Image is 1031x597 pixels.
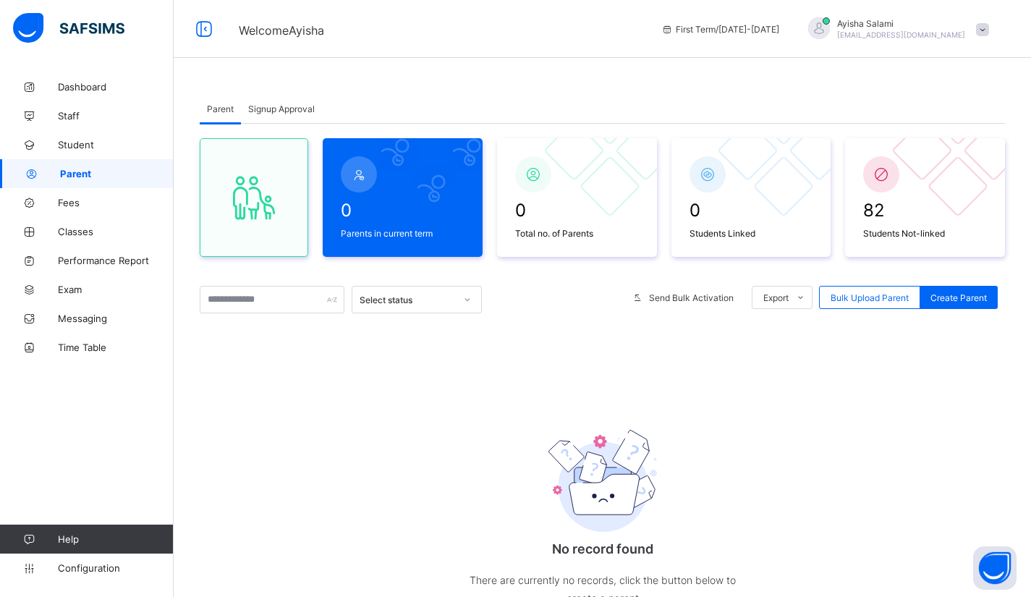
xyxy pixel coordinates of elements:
span: Export [763,292,789,303]
div: Select status [360,295,455,305]
span: Welcome Ayisha [239,23,324,38]
span: Students Not-linked [863,228,987,239]
span: 0 [341,200,464,221]
span: Student [58,139,174,151]
img: safsims [13,13,124,43]
button: Open asap [973,546,1017,590]
span: Performance Report [58,255,174,266]
span: Classes [58,226,174,237]
span: Total no. of Parents [515,228,639,239]
span: Fees [58,197,174,208]
span: Ayisha Salami [837,18,965,29]
span: 0 [690,200,813,221]
span: Parent [60,168,174,179]
span: Staff [58,110,174,122]
span: Create Parent [930,292,987,303]
span: session/term information [661,24,779,35]
img: emptyFolder.c0dd6c77127a4b698b748a2c71dfa8de.svg [548,430,657,532]
span: Dashboard [58,81,174,93]
span: 0 [515,200,639,221]
span: Exam [58,284,174,295]
span: Send Bulk Activation [649,292,734,303]
span: 82 [863,200,987,221]
div: AyishaSalami [794,17,996,41]
span: Configuration [58,562,173,574]
span: [EMAIL_ADDRESS][DOMAIN_NAME] [837,30,965,39]
span: Time Table [58,342,174,353]
span: Signup Approval [248,103,315,114]
span: Help [58,533,173,545]
span: Bulk Upload Parent [831,292,909,303]
span: Parents in current term [341,228,464,239]
span: Parent [207,103,234,114]
span: Students Linked [690,228,813,239]
p: No record found [458,541,747,556]
span: Messaging [58,313,174,324]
